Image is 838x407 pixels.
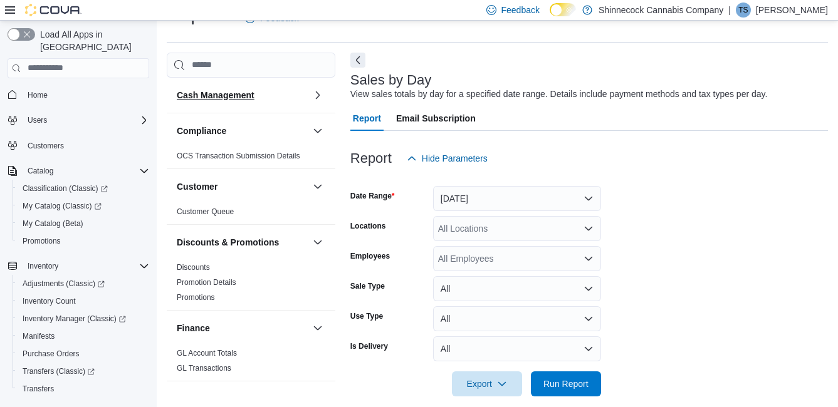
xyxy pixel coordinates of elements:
[422,152,488,165] span: Hide Parameters
[18,198,149,214] span: My Catalog (Classic)
[23,183,108,193] span: Classification (Classic)
[396,106,476,131] span: Email Subscription
[177,236,279,249] h3: Discounts & Promotions
[23,88,53,103] a: Home
[28,90,48,100] span: Home
[3,162,154,180] button: Catalog
[402,146,493,171] button: Hide Parameters
[584,224,594,234] button: Open list of options
[13,327,154,345] button: Manifests
[167,148,335,168] div: Compliance
[177,348,237,358] span: GL Account Totals
[350,88,768,101] div: View sales totals by day for a specified date range. Details include payment methods and tax type...
[13,215,154,232] button: My Catalog (Beta)
[177,180,217,193] h3: Customer
[3,86,154,104] button: Home
[18,181,113,196] a: Classification (Classic)
[18,346,149,361] span: Purchase Orders
[433,276,601,301] button: All
[3,137,154,155] button: Customers
[23,113,149,128] span: Users
[23,331,55,341] span: Manifests
[452,371,522,396] button: Export
[18,234,66,249] a: Promotions
[18,198,107,214] a: My Catalog (Classic)
[350,53,365,68] button: Next
[350,73,432,88] h3: Sales by Day
[167,204,335,224] div: Customer
[310,179,325,194] button: Customer
[177,363,231,373] span: GL Transactions
[3,111,154,129] button: Users
[177,180,308,193] button: Customer
[310,321,325,336] button: Finance
[177,125,308,137] button: Compliance
[177,263,210,272] a: Discounts
[25,4,81,16] img: Cova
[13,380,154,398] button: Transfers
[177,322,210,334] h3: Finance
[177,277,236,287] span: Promotion Details
[13,292,154,310] button: Inventory Count
[310,123,325,138] button: Compliance
[350,341,388,351] label: Is Delivery
[18,364,100,379] a: Transfers (Classic)
[18,346,85,361] a: Purchase Orders
[18,381,59,396] a: Transfers
[13,180,154,197] a: Classification (Classic)
[599,3,723,18] p: Shinnecock Cannabis Company
[28,115,47,125] span: Users
[531,371,601,396] button: Run Report
[353,106,381,131] span: Report
[756,3,828,18] p: [PERSON_NAME]
[18,234,149,249] span: Promotions
[167,260,335,310] div: Discounts & Promotions
[28,141,64,151] span: Customers
[13,345,154,363] button: Purchase Orders
[177,364,231,373] a: GL Transactions
[35,28,149,53] span: Load All Apps in [GEOGRAPHIC_DATA]
[350,251,390,261] label: Employees
[177,151,300,161] span: OCS Transaction Submission Details
[310,235,325,250] button: Discounts & Promotions
[167,346,335,381] div: Finance
[433,186,601,211] button: [DATE]
[23,138,69,153] a: Customers
[350,151,392,166] h3: Report
[28,261,58,271] span: Inventory
[13,275,154,292] a: Adjustments (Classic)
[23,259,149,274] span: Inventory
[23,259,63,274] button: Inventory
[177,207,234,216] a: Customer Queue
[23,314,126,324] span: Inventory Manager (Classic)
[23,349,80,359] span: Purchase Orders
[23,236,61,246] span: Promotions
[177,293,215,302] a: Promotions
[18,364,149,379] span: Transfers (Classic)
[23,87,149,103] span: Home
[177,89,308,101] button: Cash Management
[433,306,601,331] button: All
[13,310,154,327] a: Inventory Manager (Classic)
[23,113,52,128] button: Users
[177,207,234,217] span: Customer Queue
[350,281,385,291] label: Sale Type
[177,349,237,358] a: GL Account Totals
[501,4,540,16] span: Feedback
[310,88,325,103] button: Cash Management
[18,329,149,344] span: Manifests
[23,163,149,178] span: Catalog
[18,216,88,231] a: My Catalog (Beta)
[177,152,300,160] a: OCS Transaction Submission Details
[550,3,576,16] input: Dark Mode
[18,294,81,309] a: Inventory Count
[177,292,215,302] span: Promotions
[18,276,149,291] span: Adjustments (Classic)
[23,366,95,376] span: Transfers (Classic)
[350,191,395,201] label: Date Range
[18,216,149,231] span: My Catalog (Beta)
[459,371,515,396] span: Export
[736,3,751,18] div: Taobi Silva
[177,125,226,137] h3: Compliance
